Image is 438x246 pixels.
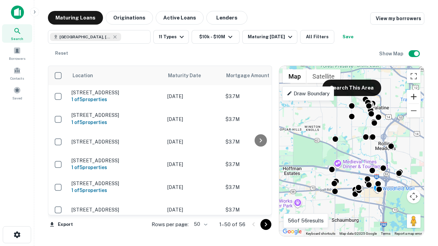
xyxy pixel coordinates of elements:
[167,161,219,168] p: [DATE]
[11,5,24,19] img: capitalize-icon.png
[72,96,160,103] h6: 1 of 5 properties
[68,66,164,85] th: Location
[72,207,160,213] p: [STREET_ADDRESS]
[407,104,421,118] button: Zoom out
[306,231,335,236] button: Keyboard shortcuts
[72,158,160,164] p: [STREET_ADDRESS]
[283,69,307,83] button: Show street map
[164,66,222,85] th: Maturity Date
[288,217,324,225] p: 56 of 56 results
[287,90,330,98] p: Draw Boundary
[226,93,294,100] p: $3.7M
[167,206,219,214] p: [DATE]
[106,11,153,25] button: Originations
[407,69,421,83] button: Toggle fullscreen view
[167,138,219,146] p: [DATE]
[260,219,271,230] button: Go to next page
[307,69,340,83] button: Show satellite imagery
[167,93,219,100] p: [DATE]
[248,33,294,41] div: Maturing [DATE]
[72,90,160,96] p: [STREET_ADDRESS]
[2,64,32,82] a: Contacts
[72,119,160,126] h6: 1 of 5 properties
[48,11,103,25] button: Maturing Loans
[370,12,424,25] a: View my borrowers
[395,232,422,235] a: Report a map error
[219,220,245,229] p: 1–50 of 56
[11,36,23,41] span: Search
[152,220,189,229] p: Rows per page:
[226,161,294,168] p: $3.7M
[167,115,219,123] p: [DATE]
[279,66,424,236] div: 0 0
[281,227,304,236] img: Google
[404,169,438,202] iframe: Chat Widget
[322,80,381,96] button: Search This Area
[9,56,25,61] span: Borrowers
[381,232,390,235] a: Terms (opens in new tab)
[226,115,294,123] p: $3.7M
[12,95,22,101] span: Saved
[168,71,210,80] span: Maturity Date
[191,219,208,229] div: 50
[222,66,297,85] th: Mortgage Amount
[192,30,240,44] button: $10k - $10M
[60,34,111,40] span: [GEOGRAPHIC_DATA], [GEOGRAPHIC_DATA]
[226,183,294,191] p: $3.7M
[339,232,377,235] span: Map data ©2025 Google
[72,187,160,194] h6: 1 of 5 properties
[281,227,304,236] a: Open this area in Google Maps (opens a new window)
[242,30,297,44] button: Maturing [DATE]
[167,183,219,191] p: [DATE]
[206,11,247,25] button: Lenders
[2,84,32,102] a: Saved
[226,206,294,214] p: $3.7M
[72,112,160,118] p: [STREET_ADDRESS]
[10,76,24,81] span: Contacts
[72,139,160,145] p: [STREET_ADDRESS]
[300,30,334,44] button: All Filters
[153,30,189,44] button: 11 Types
[72,180,160,187] p: [STREET_ADDRESS]
[2,24,32,43] a: Search
[407,214,421,228] button: Drag Pegman onto the map to open Street View
[48,219,75,230] button: Export
[337,30,359,44] button: Save your search to get updates of matches that match your search criteria.
[379,50,404,57] h6: Show Map
[407,90,421,104] button: Zoom in
[51,46,73,60] button: Reset
[72,164,160,171] h6: 1 of 5 properties
[226,138,294,146] p: $3.7M
[156,11,204,25] button: Active Loans
[226,71,278,80] span: Mortgage Amount
[72,71,93,80] span: Location
[2,44,32,63] a: Borrowers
